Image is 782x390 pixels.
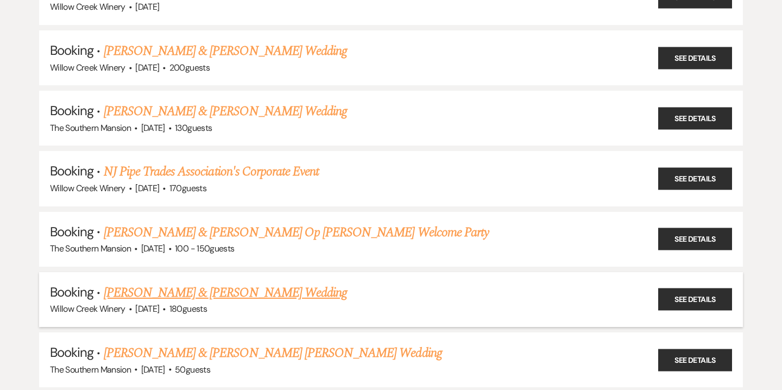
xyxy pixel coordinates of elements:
[658,107,732,129] a: See Details
[50,364,131,375] span: The Southern Mansion
[658,288,732,311] a: See Details
[50,102,93,119] span: Booking
[104,343,442,363] a: [PERSON_NAME] & [PERSON_NAME] [PERSON_NAME] Wedding
[50,344,93,361] span: Booking
[50,42,93,59] span: Booking
[50,183,125,194] span: Willow Creek Winery
[658,47,732,69] a: See Details
[135,62,159,73] span: [DATE]
[50,62,125,73] span: Willow Creek Winery
[658,349,732,371] a: See Details
[50,162,93,179] span: Booking
[135,183,159,194] span: [DATE]
[135,303,159,314] span: [DATE]
[141,364,165,375] span: [DATE]
[175,364,210,375] span: 50 guests
[50,243,131,254] span: The Southern Mansion
[104,41,347,61] a: [PERSON_NAME] & [PERSON_NAME] Wedding
[50,284,93,300] span: Booking
[175,122,212,134] span: 130 guests
[169,183,206,194] span: 170 guests
[104,283,347,303] a: [PERSON_NAME] & [PERSON_NAME] Wedding
[104,223,489,242] a: [PERSON_NAME] & [PERSON_NAME] Op [PERSON_NAME] Welcome Party
[50,122,131,134] span: The Southern Mansion
[658,167,732,190] a: See Details
[141,122,165,134] span: [DATE]
[104,102,347,121] a: [PERSON_NAME] & [PERSON_NAME] Wedding
[169,62,210,73] span: 200 guests
[104,162,319,181] a: NJ Pipe Trades Association's Corporate Event
[135,1,159,12] span: [DATE]
[175,243,234,254] span: 100 - 150 guests
[50,303,125,314] span: Willow Creek Winery
[169,303,207,314] span: 180 guests
[50,1,125,12] span: Willow Creek Winery
[658,228,732,250] a: See Details
[141,243,165,254] span: [DATE]
[50,223,93,240] span: Booking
